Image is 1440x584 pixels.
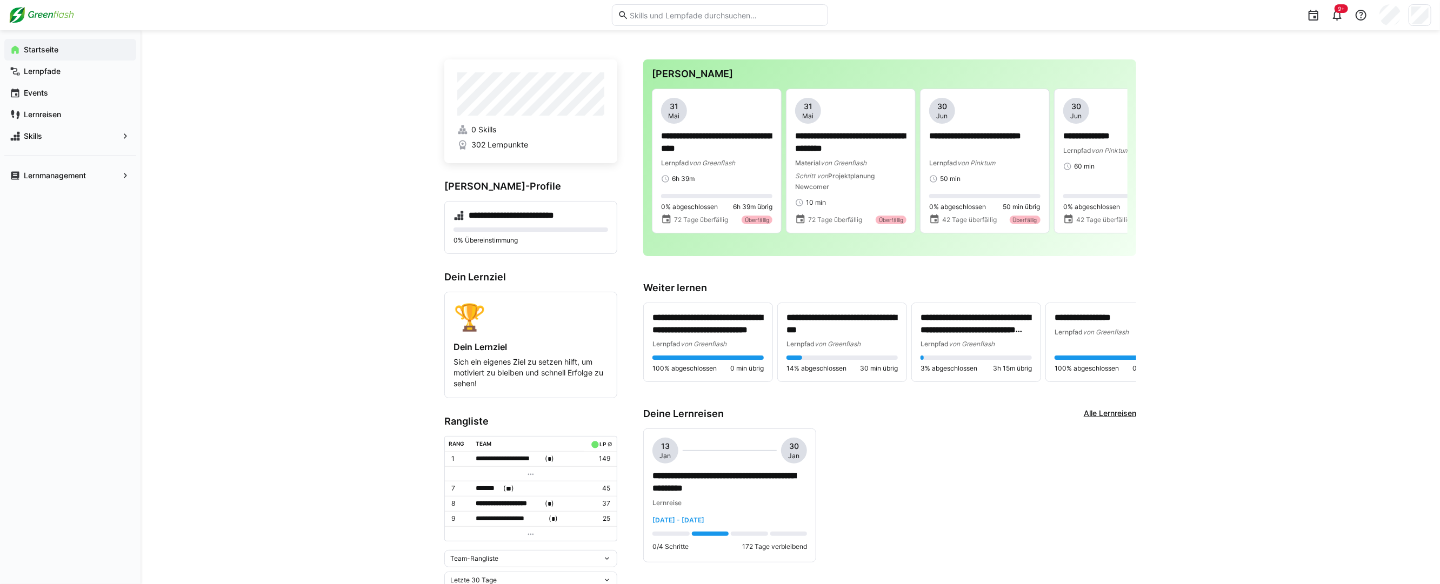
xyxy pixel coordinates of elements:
span: 0% abgeschlossen [661,203,718,211]
span: [DATE] - [DATE] [652,516,704,524]
span: ( ) [545,498,554,509]
span: 0 min übrig [730,364,764,373]
h3: Dein Lernziel [444,271,617,283]
div: Überfällig [876,216,906,224]
span: 10 min [806,198,826,207]
span: 100% abgeschlossen [652,364,717,373]
span: 50 min übrig [1003,203,1041,211]
span: Jun [1071,112,1082,120]
div: Rang [449,440,465,447]
p: 25 [589,514,610,523]
span: Lernpfad [921,340,949,348]
span: 302 Lernpunkte [471,139,528,150]
span: 50 min [940,174,961,183]
span: Team-Rangliste [450,554,498,563]
span: 30 [1071,101,1081,112]
span: 30 [937,101,947,112]
span: Jan [789,452,800,460]
p: 8 [451,499,468,508]
span: Projektplanung Newcomer [795,172,875,191]
span: 14% abgeschlossen [786,364,846,373]
span: Lernreise [652,499,682,507]
a: Alle Lernreisen [1084,408,1136,420]
span: Lernpfad [1063,146,1091,155]
span: 3% abgeschlossen [921,364,977,373]
p: 149 [589,454,610,463]
p: 172 Tage verbleibend [742,542,807,551]
p: 7 [451,484,468,493]
div: Team [476,440,492,447]
h3: Weiter lernen [643,282,1136,294]
span: 31 [804,101,812,112]
span: 42 Tage überfällig [942,216,997,224]
h3: [PERSON_NAME] [652,68,1128,80]
span: von Pinktum [1091,146,1129,155]
p: Sich ein eigenes Ziel zu setzen hilft, um motiviert zu bleiben und schnell Erfolge zu sehen! [454,357,608,389]
p: 0% Übereinstimmung [454,236,608,245]
span: ( ) [503,483,514,494]
p: 9 [451,514,468,523]
div: 🏆 [454,301,608,333]
span: 31 [670,101,678,112]
span: von Greenflash [689,159,735,167]
span: 0% abgeschlossen [1063,203,1120,211]
span: Lernpfad [1055,328,1083,336]
span: 0 min übrig [1132,364,1166,373]
p: 1 [451,454,468,463]
span: 72 Tage überfällig [808,216,862,224]
span: von Greenflash [1083,328,1129,336]
div: Überfällig [1010,216,1041,224]
span: 100% abgeschlossen [1055,364,1119,373]
h3: Deine Lernreisen [643,408,724,420]
span: Lernpfad [929,159,957,167]
h3: Rangliste [444,415,617,427]
span: Mai [803,112,814,120]
div: LP [599,441,606,447]
span: 0% abgeschlossen [929,203,986,211]
span: von Greenflash [815,340,861,348]
span: 13 [661,441,670,452]
span: 6h 39m [672,174,695,183]
p: 37 [589,499,610,508]
span: 60 min [1074,162,1095,171]
span: von Greenflash [949,340,995,348]
div: Überfällig [742,216,772,224]
span: ( ) [545,453,554,465]
input: Skills und Lernpfade durchsuchen… [629,10,822,20]
h3: [PERSON_NAME]-Profile [444,180,617,192]
span: ( ) [549,513,558,525]
span: 3h 15m übrig [993,364,1032,373]
span: Jun [937,112,948,120]
p: 0/4 Schritte [652,542,689,551]
span: Material [795,159,821,167]
span: Lernpfad [661,159,689,167]
span: von Pinktum [957,159,995,167]
span: 6h 39m übrig [733,203,772,211]
a: 0 Skills [457,124,604,135]
span: von Greenflash [681,340,726,348]
span: Schritt von [795,172,828,180]
span: 0 Skills [471,124,496,135]
span: Jan [660,452,671,460]
span: 9+ [1338,5,1345,12]
span: von Greenflash [821,159,866,167]
span: 30 min übrig [860,364,898,373]
a: ø [608,439,612,448]
p: 45 [589,484,610,493]
span: 72 Tage überfällig [674,216,728,224]
span: 30 [789,441,799,452]
span: 42 Tage überfällig [1076,216,1131,224]
span: Lernpfad [652,340,681,348]
span: Mai [669,112,680,120]
h4: Dein Lernziel [454,341,608,352]
span: Lernpfad [786,340,815,348]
